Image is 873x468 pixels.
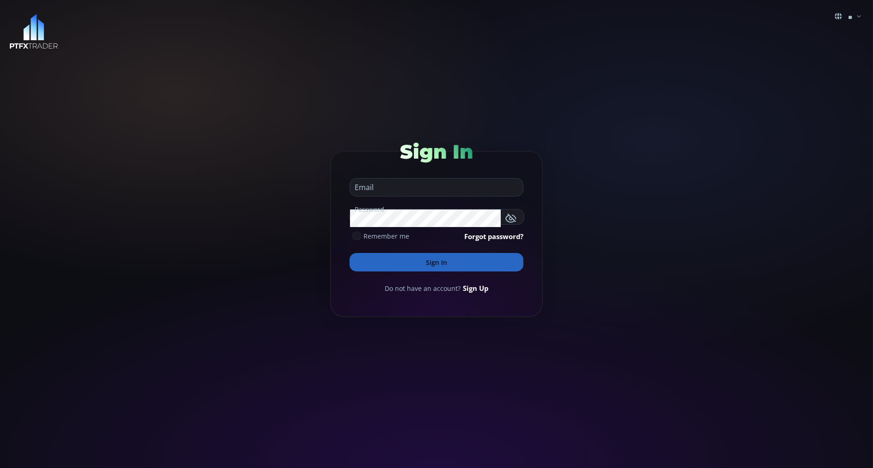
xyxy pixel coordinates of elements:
[350,283,523,293] div: Do not have an account?
[363,231,409,241] span: Remember me
[463,283,488,293] a: Sign Up
[9,14,58,49] img: LOGO
[464,231,523,241] a: Forgot password?
[350,253,523,271] button: Sign In
[400,140,473,164] span: Sign In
